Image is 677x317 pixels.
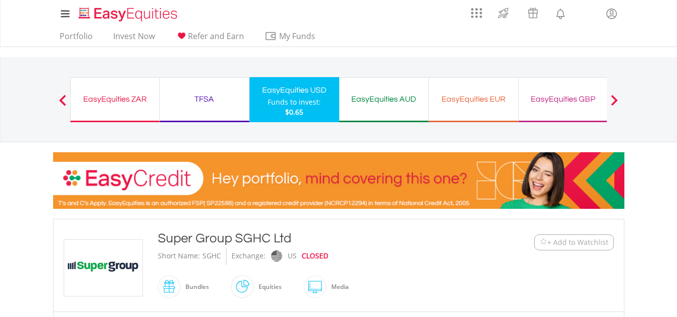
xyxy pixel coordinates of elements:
div: EasyEquities GBP [525,92,602,106]
div: TFSA [166,92,243,106]
button: Next [604,100,624,110]
a: Portfolio [56,31,97,47]
div: Super Group SGHC Ltd [158,229,473,247]
div: SGHC [202,247,221,265]
a: Vouchers [518,3,548,21]
img: vouchers-v2.svg [525,5,541,21]
button: Previous [53,100,73,110]
img: grid-menu-icon.svg [471,8,482,19]
div: Media [326,275,349,299]
div: EasyEquities ZAR [77,92,153,106]
div: Exchange: [232,247,266,265]
div: Funds to invest: [268,97,321,107]
img: EasyCredit Promotion Banner [53,152,624,209]
img: nasdaq.png [271,250,282,262]
img: EQU.US.SGHC.png [66,240,141,296]
a: FAQ's and Support [573,3,599,23]
div: CLOSED [302,247,328,265]
a: My Profile [599,3,624,25]
span: Refer and Earn [188,31,244,42]
div: Short Name: [158,247,200,265]
a: Home page [75,3,181,23]
img: thrive-v2.svg [495,5,512,21]
div: US [288,247,297,265]
div: Equities [254,275,282,299]
div: Bundles [180,275,209,299]
img: EasyEquities_Logo.png [77,6,181,23]
a: Refer and Earn [171,31,248,47]
div: EasyEquities EUR [435,92,512,106]
img: Watchlist [540,238,547,246]
button: Watchlist + Add to Watchlist [534,234,614,250]
a: AppsGrid [465,3,489,19]
a: Invest Now [109,31,159,47]
span: My Funds [265,30,330,43]
div: EasyEquities USD [256,83,333,97]
span: $0.65 [285,107,303,117]
span: + Add to Watchlist [547,237,608,247]
a: Notifications [548,3,573,23]
div: EasyEquities AUD [345,92,422,106]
